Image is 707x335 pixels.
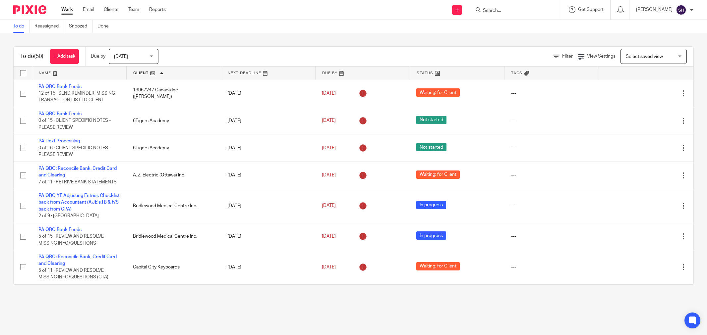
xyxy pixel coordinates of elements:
a: Email [83,6,94,13]
td: Bridlewood Medical Centre Inc. [126,189,221,223]
a: PA QBO Bank Feeds [38,112,82,116]
td: [DATE] [221,107,315,134]
a: Done [97,20,114,33]
span: [DATE] [114,54,128,59]
span: 7 of 11 · RETRIVE BANK STATEMENTS [38,180,117,184]
td: [DATE] [221,250,315,284]
span: [DATE] [322,119,336,123]
td: Bridlewood Medical Centre Inc. [126,223,221,250]
span: [DATE] [322,234,336,239]
span: In progress [416,231,446,240]
span: (50) [34,54,43,59]
span: Not started [416,143,446,151]
span: Select saved view [626,54,663,59]
span: [DATE] [322,91,336,96]
a: Reports [149,6,166,13]
span: Get Support [578,7,604,12]
a: Work [61,6,73,13]
span: 5 of 15 · REVIEW AND RESOLVE MISSING INFO/QUESTIONS [38,234,104,246]
div: --- [511,90,592,97]
div: --- [511,118,592,124]
span: [DATE] [322,204,336,208]
td: [DATE] [221,134,315,162]
td: Capital City Keyboards [126,250,221,284]
td: A. Z. Electric (Ottawa) Inc. [126,162,221,189]
span: Tags [511,71,522,75]
td: [DATE] [221,80,315,107]
span: Waiting: for Client [416,170,460,179]
td: 13967247 Canada Inc ([PERSON_NAME]) [126,80,221,107]
span: View Settings [587,54,616,59]
span: 2 of 9 · [GEOGRAPHIC_DATA] [38,214,99,218]
td: [DATE] [221,284,315,308]
h1: To do [20,53,43,60]
span: Not started [416,116,446,124]
div: --- [511,264,592,270]
div: --- [511,233,592,240]
a: PA QBO: Reconcile Bank, Credit Card and Clearing [38,255,117,266]
td: 6Tigers Academy [126,134,221,162]
div: --- [511,172,592,178]
span: 0 of 15 · CLIENT SPECIFIC NOTES - PLEASE REVIEW [38,119,111,130]
td: [DATE] [221,223,315,250]
img: svg%3E [676,5,686,15]
a: PA QBO: Reconcile Bank, Credit Card and Clearing [38,166,117,177]
span: Waiting: for Client [416,88,460,97]
a: Clients [104,6,118,13]
a: PA QBO Bank Feeds [38,227,82,232]
a: + Add task [50,49,79,64]
a: Snoozed [69,20,92,33]
a: PA Dext Processing [38,139,80,143]
a: PA QBO YE Adjusting Entries Checklist back from Accountant (AJE's,TB & F/S back from CPA) [38,193,120,212]
span: [DATE] [322,265,336,269]
a: PA QBO Bank Feeds [38,84,82,89]
div: --- [511,145,592,151]
td: 6Tigers Academy [126,107,221,134]
a: Team [128,6,139,13]
span: Waiting: for Client [416,262,460,270]
a: Reassigned [34,20,64,33]
input: Search [482,8,542,14]
p: Due by [91,53,105,60]
div: --- [511,203,592,209]
span: In progress [416,201,446,209]
a: To do [13,20,29,33]
span: [DATE] [322,173,336,177]
td: Capital City Keyboards [126,284,221,308]
span: [DATE] [322,146,336,150]
span: Filter [562,54,573,59]
span: 12 of 15 · SEND REMINDER: MISSING TRANSACTION LIST TO CLIENT [38,91,115,103]
td: [DATE] [221,162,315,189]
span: 5 of 11 · REVIEW AND RESOLVE MISSING INFO/QUESTIONS (CTA) [38,268,108,280]
span: 0 of 16 · CLIENT SPECIFIC NOTES - PLEASE REVIEW [38,146,111,157]
p: [PERSON_NAME] [636,6,673,13]
td: [DATE] [221,189,315,223]
img: Pixie [13,5,46,14]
